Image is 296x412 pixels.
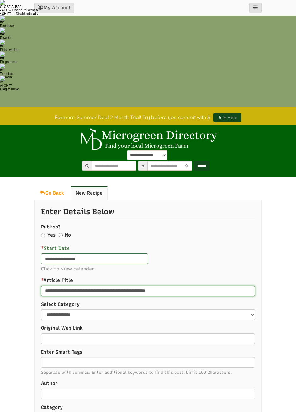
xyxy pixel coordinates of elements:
[41,404,255,411] label: Category
[41,380,255,387] label: Author
[41,245,70,252] label: Start Date
[77,128,219,150] img: Microgreen Directory
[41,233,45,237] input: Yes
[41,224,255,230] label: Publish?
[41,325,255,331] label: Original Web Link
[47,232,56,239] label: Yes
[127,150,167,160] select: Language Translate Widget
[41,349,255,355] label: Enter Smart Tags
[41,266,255,272] p: Click to view calendar
[65,232,71,239] label: No
[41,301,255,308] label: Select Category
[71,186,108,200] a: New Recipe
[213,113,241,122] a: Join Here
[34,186,69,200] a: Go Back
[127,150,167,163] div: Powered by
[41,309,255,320] select: select-1
[59,233,63,237] input: No
[41,369,255,375] span: Separate with commas. Enter additional keywords to find this post. Limit 100 Characters.
[183,164,190,168] i: Use Current Location
[41,277,255,284] label: Article Title
[41,206,255,219] p: Enter Details Below
[30,110,266,122] div: Farmers: Summer Deal 2 Month Trial! Try before you commit with $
